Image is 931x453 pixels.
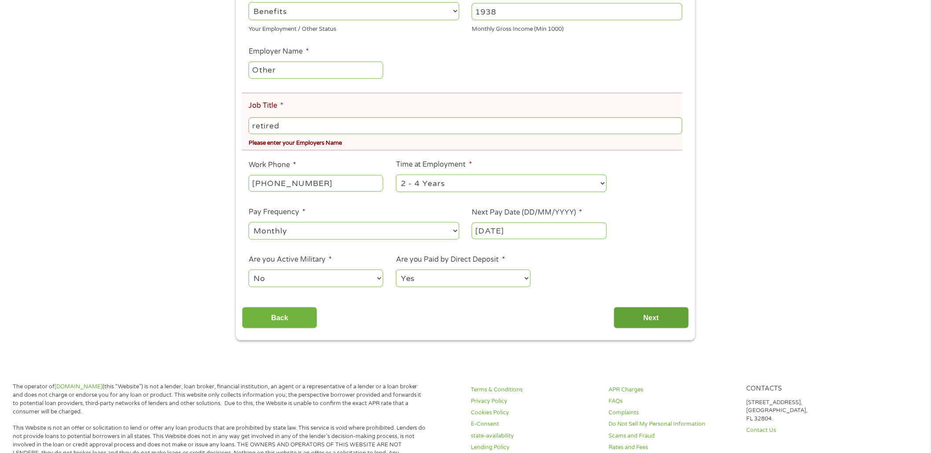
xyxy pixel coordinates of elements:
input: (231) 754-4010 [249,175,383,192]
label: Job Title [249,101,283,110]
input: Next [614,307,689,329]
a: Scams and Fraud [608,432,736,440]
h4: Contacts [746,385,873,393]
a: Complaints [608,409,736,417]
label: Are you Active Military [249,255,332,264]
a: APR Charges [608,386,736,394]
input: Back [242,307,317,329]
input: Walmart [249,62,383,78]
a: FAQs [608,397,736,406]
div: Your Employment / Other Status [249,22,459,33]
a: E-Consent [471,420,598,428]
a: [DOMAIN_NAME] [55,383,103,390]
label: Are you Paid by Direct Deposit [396,255,505,264]
a: Do Not Sell My Personal Information [608,420,736,428]
a: Terms & Conditions [471,386,598,394]
a: Cookies Policy [471,409,598,417]
a: Lending Policy [471,443,598,452]
p: The operator of (this “Website”) is not a lender, loan broker, financial institution, an agent or... [13,383,426,416]
div: Please enter your Employers Name [249,136,682,148]
label: Next Pay Date (DD/MM/YYYY) [472,208,582,217]
input: Cashier [249,117,682,134]
a: Contact Us [746,426,873,435]
label: Employer Name [249,47,309,56]
label: Time at Employment [396,160,472,169]
a: Rates and Fees [608,443,736,452]
input: ---Click Here for Calendar --- [472,223,606,239]
a: Privacy Policy [471,397,598,406]
div: Monthly Gross Income (Min 1000) [472,22,682,33]
p: [STREET_ADDRESS], [GEOGRAPHIC_DATA], FL 32804. [746,398,873,424]
label: Work Phone [249,161,296,170]
a: state-availability [471,432,598,440]
input: 1800 [472,3,682,20]
label: Pay Frequency [249,208,305,217]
